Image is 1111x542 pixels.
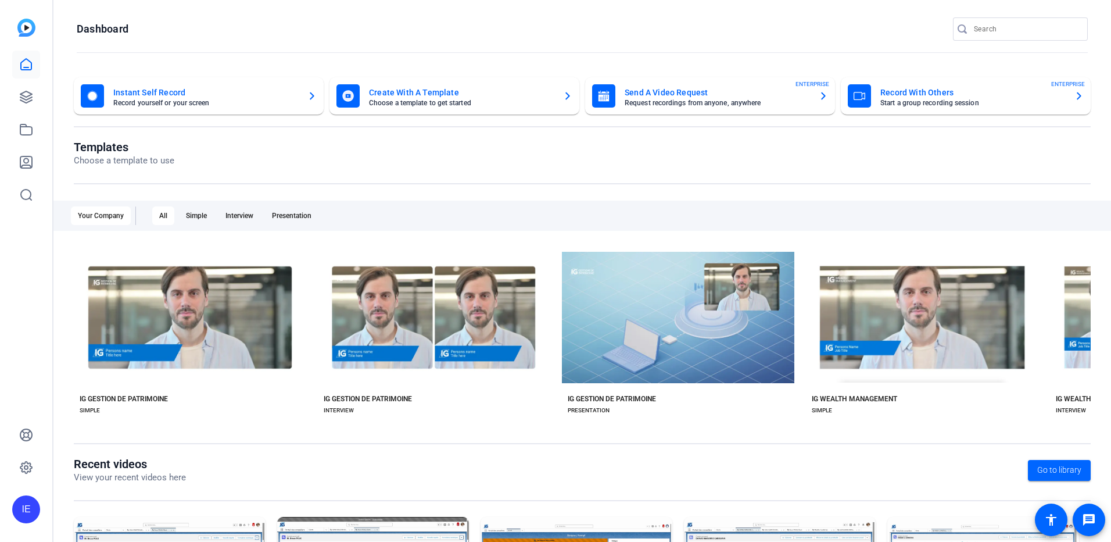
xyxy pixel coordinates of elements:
div: Presentation [265,206,318,225]
input: Search [974,22,1078,36]
p: View your recent videos here [74,471,186,484]
mat-card-subtitle: Choose a template to get started [369,99,554,106]
span: ENTERPRISE [795,80,829,88]
div: IG GESTION DE PATRIMOINE [568,394,656,404]
span: ENTERPRISE [1051,80,1085,88]
div: IG WEALTH MANAGEMENT [812,394,897,404]
div: SIMPLE [812,406,832,415]
div: INTERVIEW [324,406,354,415]
a: Go to library [1028,460,1091,481]
mat-card-subtitle: Request recordings from anyone, anywhere [625,99,809,106]
div: Simple [179,206,214,225]
button: Instant Self RecordRecord yourself or your screen [74,77,324,115]
div: Interview [218,206,260,225]
mat-card-title: Instant Self Record [113,85,298,99]
p: Choose a template to use [74,154,174,167]
mat-card-title: Send A Video Request [625,85,809,99]
mat-icon: message [1082,513,1096,527]
button: Send A Video RequestRequest recordings from anyone, anywhereENTERPRISE [585,77,835,115]
h1: Dashboard [77,22,128,36]
mat-card-subtitle: Start a group recording session [880,99,1065,106]
div: IG GESTION DE PATRIMOINE [324,394,412,404]
h1: Templates [74,140,174,154]
div: INTERVIEW [1056,406,1086,415]
mat-icon: accessibility [1044,513,1058,527]
div: Your Company [71,206,131,225]
div: All [152,206,174,225]
mat-card-subtitle: Record yourself or your screen [113,99,298,106]
div: SIMPLE [80,406,100,415]
mat-card-title: Create With A Template [369,85,554,99]
span: Go to library [1037,464,1081,476]
div: IG GESTION DE PATRIMOINE [80,394,168,404]
h1: Recent videos [74,457,186,471]
button: Create With A TemplateChoose a template to get started [329,77,579,115]
div: IE [12,495,40,523]
button: Record With OthersStart a group recording sessionENTERPRISE [841,77,1091,115]
img: blue-gradient.svg [17,19,35,37]
mat-card-title: Record With Others [880,85,1065,99]
div: PRESENTATION [568,406,610,415]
